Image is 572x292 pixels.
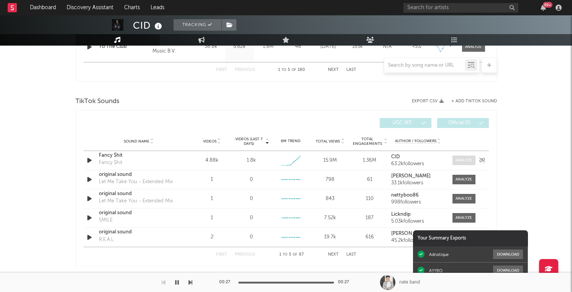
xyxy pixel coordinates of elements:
button: + Add TikTok Sound [444,99,497,103]
button: Export CSV [412,99,444,103]
div: 0 [250,195,253,203]
strong: nettyboo86 [391,193,419,198]
a: To The Club [99,43,149,51]
a: original sound [99,190,179,198]
div: 7.52k [312,214,348,222]
a: [PERSON_NAME] [391,174,444,179]
div: 2024 Armada Music B.V. [152,38,194,56]
div: R.E.A.L [99,236,114,244]
div: 0 [250,233,253,241]
div: 4.88k [194,157,230,164]
span: Total Engagements [352,137,383,146]
button: 99+ [541,5,546,11]
div: 2 [194,233,230,241]
div: 33.1k followers [391,180,444,186]
div: 1 5 87 [270,250,313,259]
div: 998 followers [391,200,444,205]
button: Last [346,253,356,257]
div: 0 [250,176,253,184]
div: 185k [345,43,370,51]
span: of [293,253,297,256]
button: + Add TikTok Sound [451,99,497,103]
div: 38.8k [198,43,223,51]
div: 1 [194,195,230,203]
div: Let Me Take You - Extended Mix [99,197,173,205]
input: Search for artists [403,3,518,13]
span: TikTok Sounds [75,97,120,106]
div: 843 [312,195,348,203]
span: Author / Followers [395,139,436,144]
strong: CID [391,154,400,159]
div: Let Me Take You - Extended Mix [99,178,173,186]
div: AYYBO [429,268,443,273]
button: Tracking [174,19,221,31]
a: Lickndip [391,212,444,217]
div: 798 [312,176,348,184]
div: N/A [374,43,400,51]
div: 1 [194,214,230,222]
div: 00:27 [338,278,353,287]
div: 1 [194,176,230,184]
div: 5.82k [227,43,252,51]
button: Previous [235,253,255,257]
a: nettyboo86 [391,193,444,198]
div: nate band [399,279,420,286]
div: 5.03k followers [391,219,444,224]
span: Total Views [316,139,340,144]
div: <5% [404,43,429,51]
div: 61 [352,176,387,184]
a: original sound [99,171,179,179]
a: original sound [99,209,179,217]
div: 15.9M [312,157,348,164]
div: 63.2k followers [391,161,444,167]
div: 19.7k [312,233,348,241]
button: Official(0) [437,118,489,128]
button: Next [328,253,339,257]
span: Videos (last 7 days) [233,137,264,146]
div: Fancy $hit [99,159,122,167]
strong: [PERSON_NAME] [391,174,431,179]
div: 616 [352,233,387,241]
span: UGC ( 87 ) [385,121,420,125]
div: 1.8M [256,43,281,51]
div: [DATE] [315,43,341,51]
div: Your Summary Exports [413,230,528,246]
button: Download [493,249,523,259]
span: Videos [203,139,216,144]
div: 0 [250,214,253,222]
div: 00:27 [219,278,234,287]
button: First [216,253,227,257]
a: CID [391,154,444,160]
div: CID [133,19,164,32]
div: 46 [285,43,311,51]
input: Search by song name or URL [384,62,465,69]
a: [PERSON_NAME] Move [391,231,444,236]
div: 187 [352,214,387,222]
div: 110 [352,195,387,203]
span: Sound Name [124,139,149,144]
a: original sound [99,228,179,236]
div: 1.8k [247,157,256,164]
span: Official ( 0 ) [442,121,477,125]
a: Fancy $hit [99,152,179,159]
strong: Lickndip [391,212,411,217]
div: 6M Trend [273,138,308,144]
button: Download [493,266,523,275]
div: 1.36M [352,157,387,164]
div: 45.2k followers [391,238,444,243]
span: to [283,253,287,256]
div: SMILE [99,217,113,224]
div: 99 + [543,2,552,8]
div: Adriatique [429,252,449,257]
button: UGC(87) [380,118,431,128]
